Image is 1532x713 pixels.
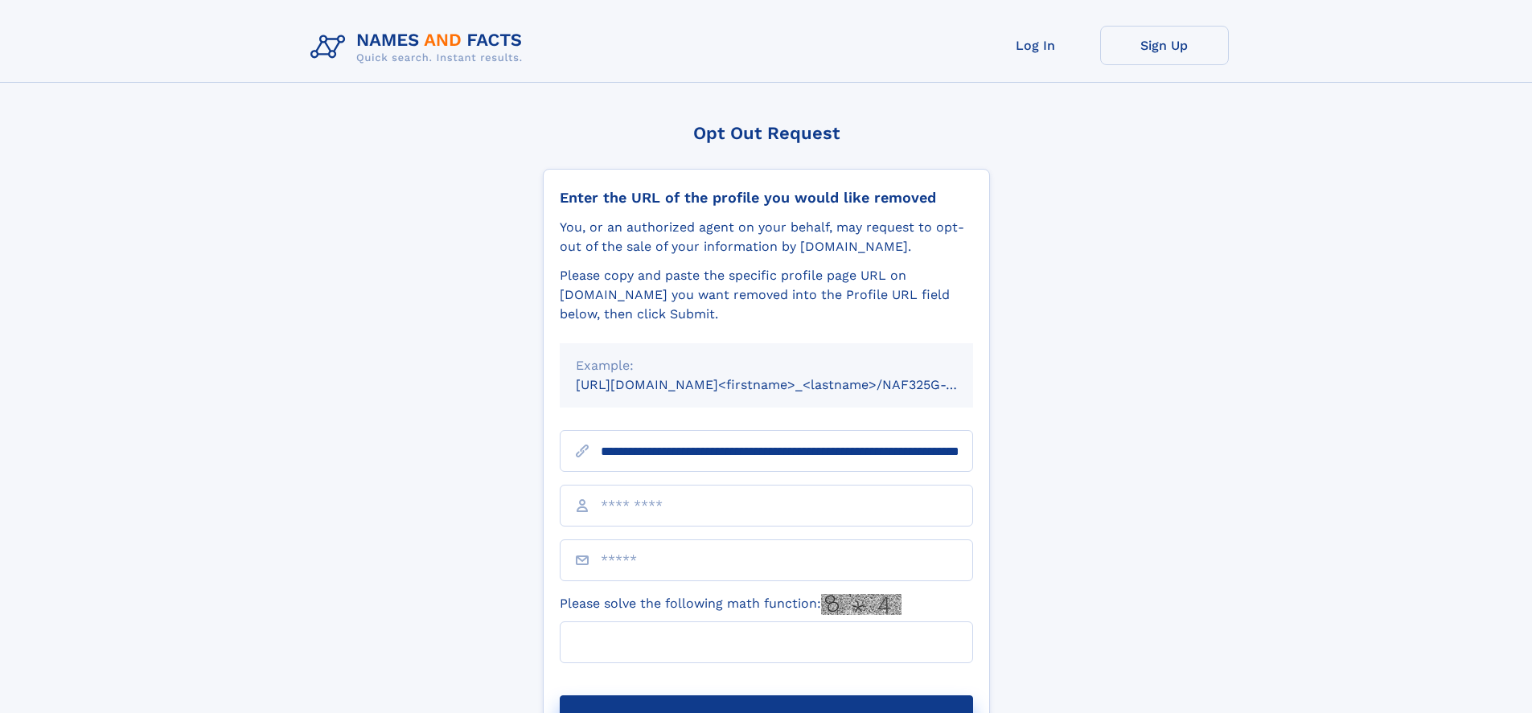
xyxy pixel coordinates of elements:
[304,26,536,69] img: Logo Names and Facts
[560,266,973,324] div: Please copy and paste the specific profile page URL on [DOMAIN_NAME] you want removed into the Pr...
[576,356,957,375] div: Example:
[1100,26,1229,65] a: Sign Up
[576,377,1004,392] small: [URL][DOMAIN_NAME]<firstname>_<lastname>/NAF325G-xxxxxxxx
[543,123,990,143] div: Opt Out Request
[560,218,973,256] div: You, or an authorized agent on your behalf, may request to opt-out of the sale of your informatio...
[560,594,902,615] label: Please solve the following math function:
[971,26,1100,65] a: Log In
[560,189,973,207] div: Enter the URL of the profile you would like removed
